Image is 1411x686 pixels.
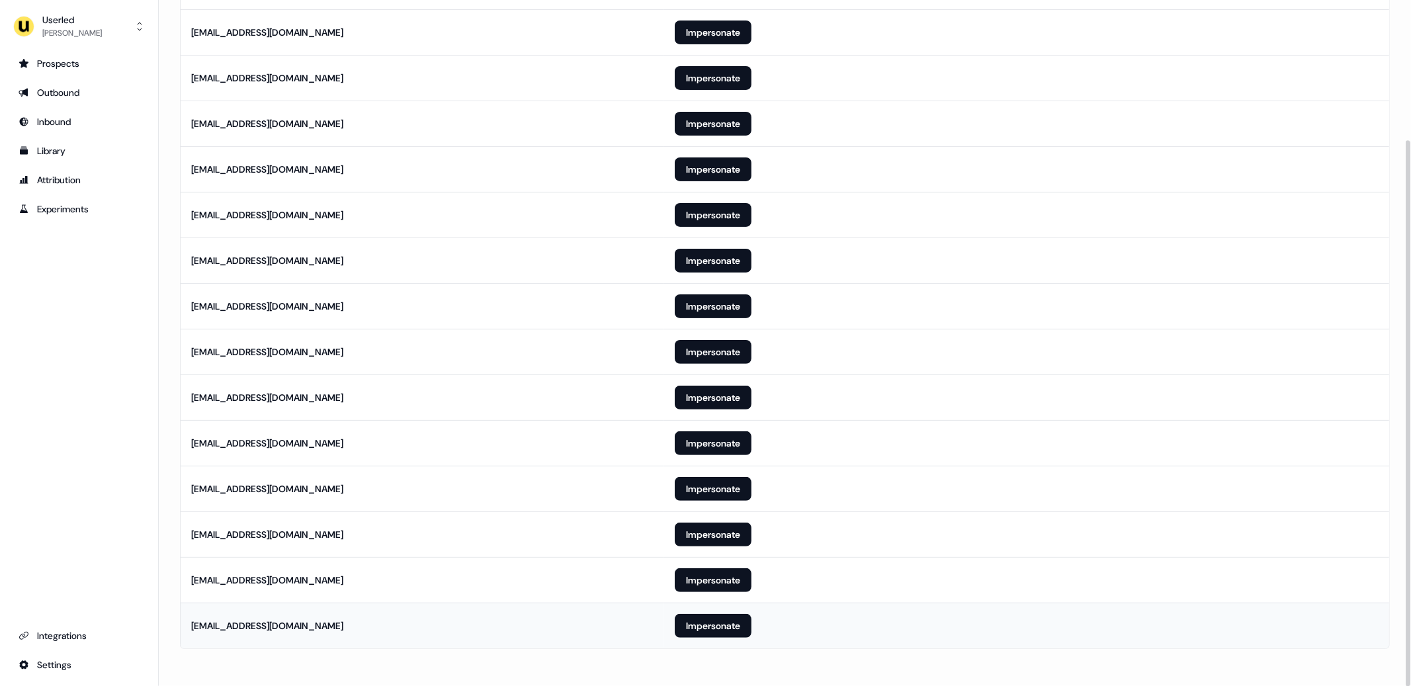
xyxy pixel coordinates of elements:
[675,203,751,227] button: Impersonate
[675,340,751,364] button: Impersonate
[191,254,343,267] div: [EMAIL_ADDRESS][DOMAIN_NAME]
[19,57,140,70] div: Prospects
[675,294,751,318] button: Impersonate
[19,202,140,216] div: Experiments
[19,86,140,99] div: Outbound
[675,157,751,181] button: Impersonate
[42,26,102,40] div: [PERSON_NAME]
[675,112,751,136] button: Impersonate
[11,140,148,161] a: Go to templates
[675,568,751,592] button: Impersonate
[19,173,140,187] div: Attribution
[191,117,343,130] div: [EMAIL_ADDRESS][DOMAIN_NAME]
[675,431,751,455] button: Impersonate
[191,574,343,587] div: [EMAIL_ADDRESS][DOMAIN_NAME]
[19,144,140,157] div: Library
[11,53,148,74] a: Go to prospects
[191,26,343,39] div: [EMAIL_ADDRESS][DOMAIN_NAME]
[675,386,751,409] button: Impersonate
[675,523,751,546] button: Impersonate
[191,437,343,450] div: [EMAIL_ADDRESS][DOMAIN_NAME]
[11,11,148,42] button: Userled[PERSON_NAME]
[11,111,148,132] a: Go to Inbound
[191,208,343,222] div: [EMAIL_ADDRESS][DOMAIN_NAME]
[675,614,751,638] button: Impersonate
[11,625,148,646] a: Go to integrations
[191,345,343,359] div: [EMAIL_ADDRESS][DOMAIN_NAME]
[191,71,343,85] div: [EMAIL_ADDRESS][DOMAIN_NAME]
[191,163,343,176] div: [EMAIL_ADDRESS][DOMAIN_NAME]
[191,391,343,404] div: [EMAIL_ADDRESS][DOMAIN_NAME]
[675,21,751,44] button: Impersonate
[11,169,148,191] a: Go to attribution
[191,482,343,495] div: [EMAIL_ADDRESS][DOMAIN_NAME]
[675,477,751,501] button: Impersonate
[191,619,343,632] div: [EMAIL_ADDRESS][DOMAIN_NAME]
[11,198,148,220] a: Go to experiments
[11,82,148,103] a: Go to outbound experience
[19,115,140,128] div: Inbound
[19,629,140,642] div: Integrations
[675,66,751,90] button: Impersonate
[191,528,343,541] div: [EMAIL_ADDRESS][DOMAIN_NAME]
[191,300,343,313] div: [EMAIL_ADDRESS][DOMAIN_NAME]
[19,658,140,671] div: Settings
[11,654,148,675] a: Go to integrations
[42,13,102,26] div: Userled
[675,249,751,273] button: Impersonate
